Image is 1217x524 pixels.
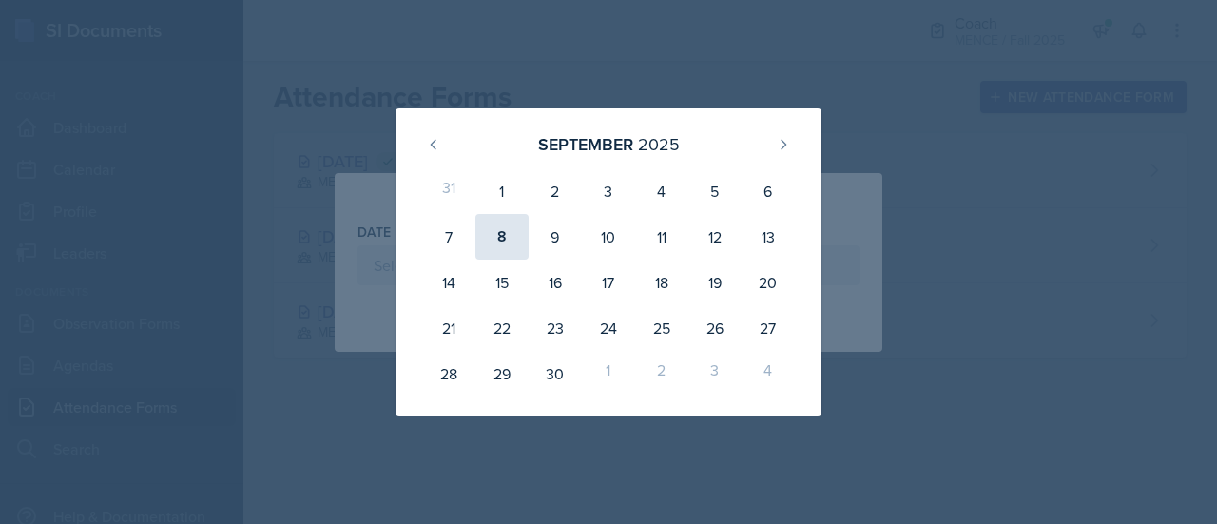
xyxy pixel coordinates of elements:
[538,131,633,157] div: September
[422,305,475,351] div: 21
[422,260,475,305] div: 14
[529,260,582,305] div: 16
[635,305,688,351] div: 25
[635,168,688,214] div: 4
[688,260,742,305] div: 19
[635,351,688,397] div: 2
[582,260,635,305] div: 17
[635,260,688,305] div: 18
[638,131,680,157] div: 2025
[475,351,529,397] div: 29
[529,351,582,397] div: 30
[742,214,795,260] div: 13
[422,214,475,260] div: 7
[635,214,688,260] div: 11
[422,168,475,214] div: 31
[688,168,742,214] div: 5
[529,305,582,351] div: 23
[742,260,795,305] div: 20
[688,214,742,260] div: 12
[582,168,635,214] div: 3
[529,168,582,214] div: 2
[582,305,635,351] div: 24
[475,168,529,214] div: 1
[529,214,582,260] div: 9
[742,351,795,397] div: 4
[582,351,635,397] div: 1
[742,305,795,351] div: 27
[582,214,635,260] div: 10
[475,305,529,351] div: 22
[475,260,529,305] div: 15
[742,168,795,214] div: 6
[688,351,742,397] div: 3
[422,351,475,397] div: 28
[688,305,742,351] div: 26
[475,214,529,260] div: 8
